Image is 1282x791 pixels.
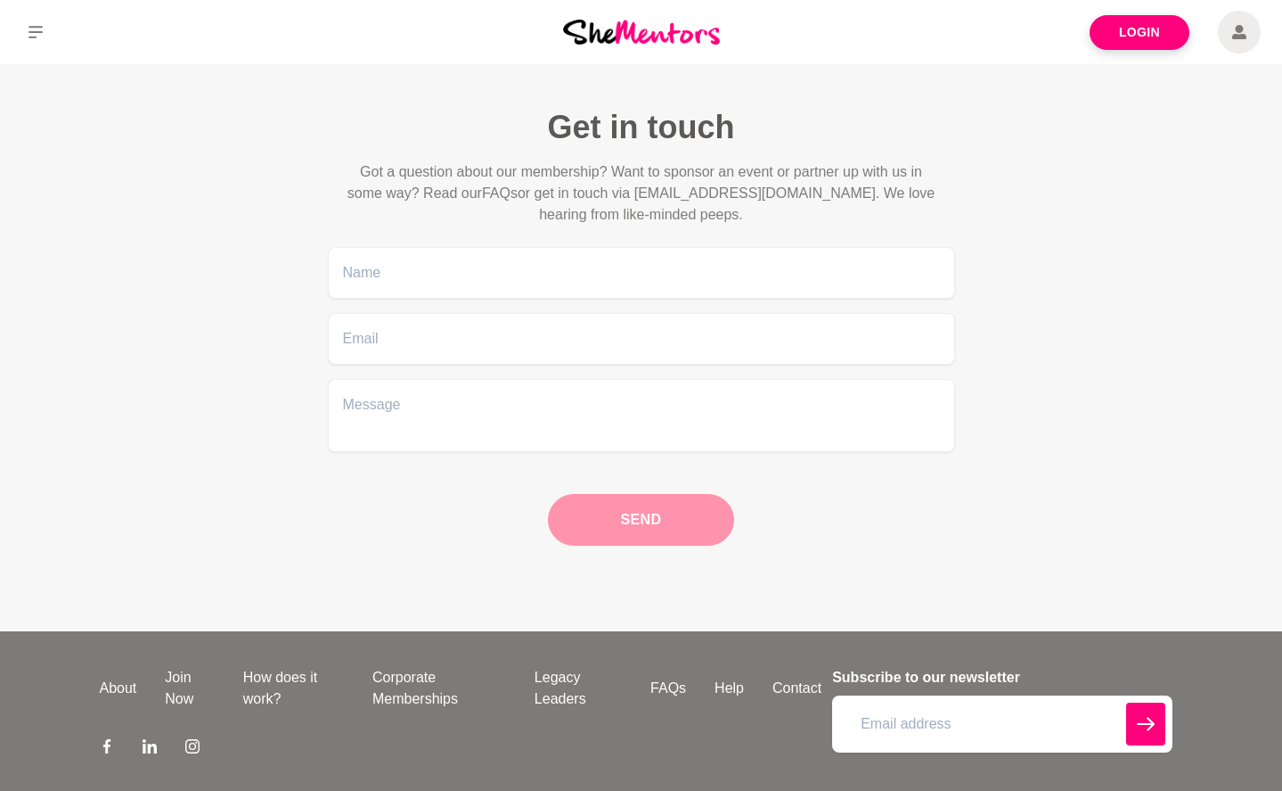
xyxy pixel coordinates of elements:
img: She Mentors Logo [563,20,720,44]
a: Contact [758,678,836,699]
span: FAQs [482,185,518,201]
a: Login [1090,15,1189,50]
a: About [86,678,151,699]
a: How does it work? [229,667,358,710]
a: FAQs [636,678,700,699]
a: Help [700,678,758,699]
input: Email [328,313,955,365]
a: LinkedIn [143,738,157,760]
a: Facebook [100,738,114,760]
p: Got a question about our membership? Want to sponsor an event or partner up with us in some way? ... [342,161,941,226]
h1: Get in touch [328,107,955,147]
input: Email address [832,696,1172,753]
input: Name [328,247,955,299]
a: Legacy Leaders [520,667,636,710]
a: Corporate Memberships [358,667,520,710]
a: Join Now [151,667,228,710]
h4: Subscribe to our newsletter [832,667,1172,688]
a: Instagram [185,738,200,760]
